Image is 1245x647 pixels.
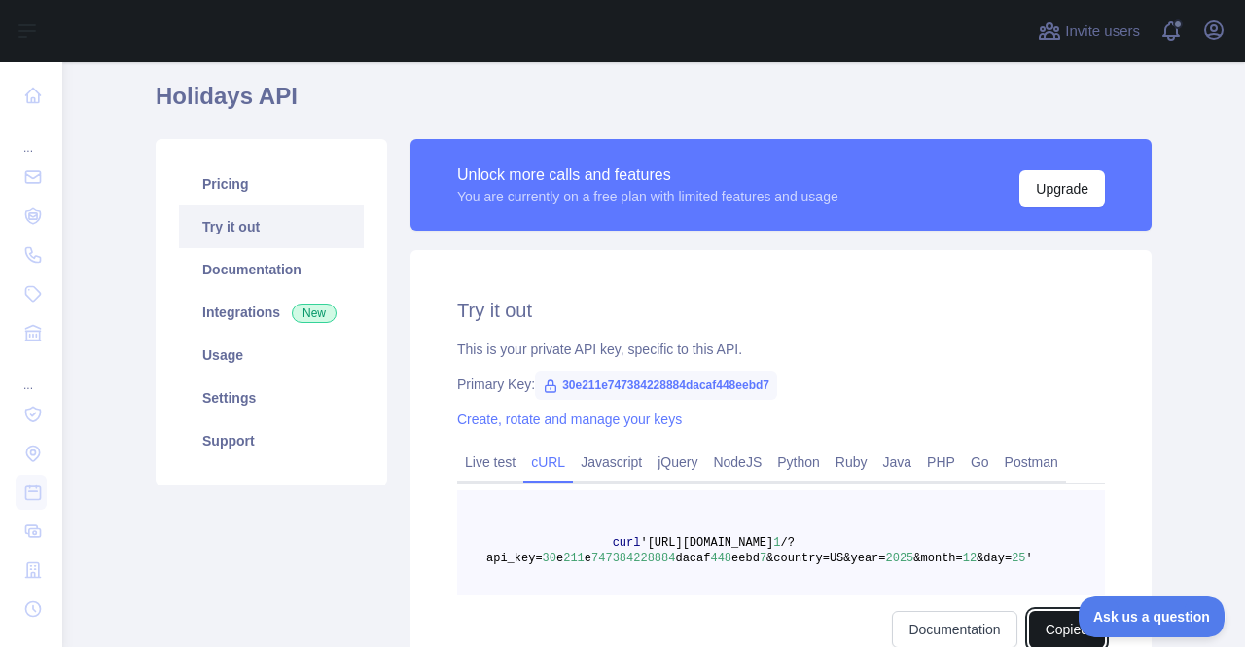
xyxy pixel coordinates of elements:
[573,447,650,478] a: Javascript
[457,187,838,206] div: You are currently on a free plan with limited features and usage
[1034,16,1144,47] button: Invite users
[640,536,773,550] span: '[URL][DOMAIN_NAME]
[457,297,1105,324] h2: Try it out
[769,447,828,478] a: Python
[292,304,337,323] span: New
[875,447,920,478] a: Java
[963,552,977,565] span: 12
[16,117,47,156] div: ...
[556,552,563,565] span: e
[675,552,710,565] span: dacaf
[563,552,585,565] span: 211
[1026,552,1033,565] span: '
[179,162,364,205] a: Pricing
[535,371,777,400] span: 30e211e747384228884dacaf448eebd7
[457,375,1105,394] div: Primary Key:
[179,419,364,462] a: Support
[1012,552,1025,565] span: 25
[705,447,769,478] a: NodeJS
[16,354,47,393] div: ...
[1019,170,1105,207] button: Upgrade
[179,334,364,377] a: Usage
[886,552,914,565] span: 2025
[457,163,838,187] div: Unlock more calls and features
[457,412,682,427] a: Create, rotate and manage your keys
[963,447,997,478] a: Go
[179,248,364,291] a: Documentation
[773,536,780,550] span: 1
[731,552,760,565] span: eebd
[977,552,1012,565] span: &day=
[828,447,875,478] a: Ruby
[650,447,705,478] a: jQuery
[710,552,731,565] span: 448
[613,536,641,550] span: curl
[913,552,962,565] span: &month=
[1065,20,1140,43] span: Invite users
[156,81,1152,127] h1: Holidays API
[179,377,364,419] a: Settings
[766,552,885,565] span: &country=US&year=
[457,340,1105,359] div: This is your private API key, specific to this API.
[523,447,573,478] a: cURL
[919,447,963,478] a: PHP
[179,291,364,334] a: Integrations New
[591,552,675,565] span: 747384228884
[760,552,766,565] span: 7
[1079,596,1226,637] iframe: Toggle Customer Support
[585,552,591,565] span: e
[543,552,556,565] span: 30
[179,205,364,248] a: Try it out
[997,447,1066,478] a: Postman
[457,447,523,478] a: Live test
